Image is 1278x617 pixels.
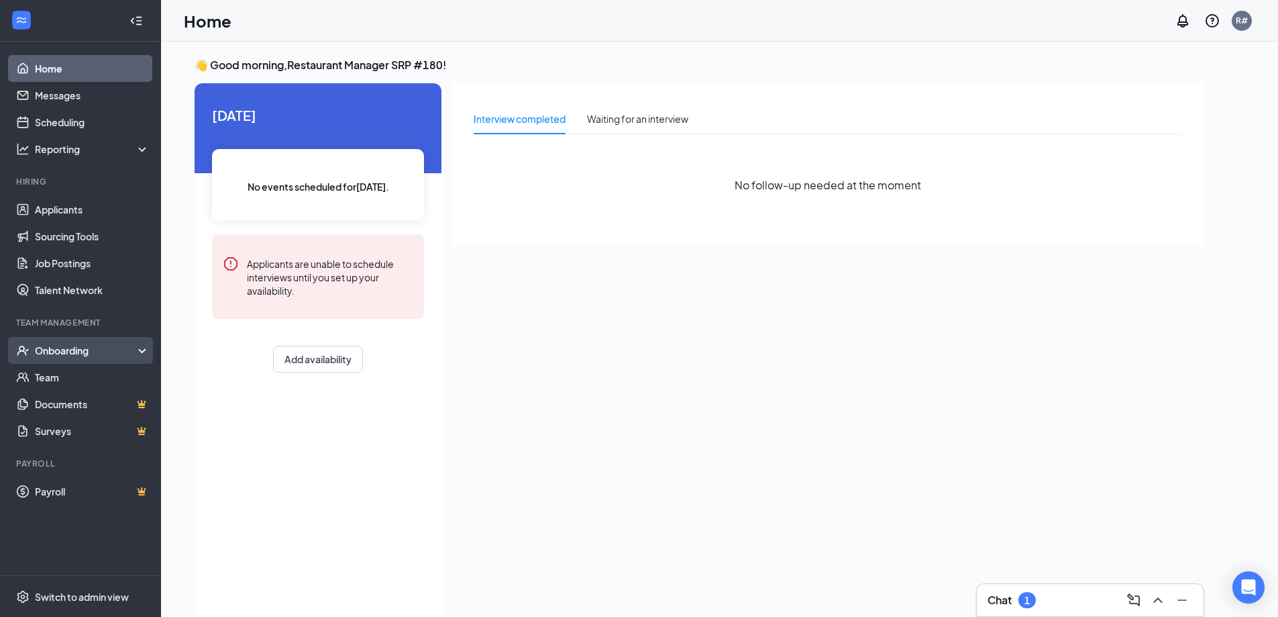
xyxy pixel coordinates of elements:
[16,344,30,357] svg: UserCheck
[35,418,150,444] a: SurveysCrown
[474,111,566,126] div: Interview completed
[988,593,1012,608] h3: Chat
[212,105,424,126] span: [DATE]
[35,344,138,357] div: Onboarding
[35,478,150,505] a: PayrollCrown
[16,176,147,187] div: Hiring
[223,256,239,272] svg: Error
[35,391,150,418] a: DocumentsCrown
[35,82,150,109] a: Messages
[129,14,143,28] svg: Collapse
[184,9,231,32] h1: Home
[35,109,150,136] a: Scheduling
[273,346,363,373] button: Add availability
[1232,571,1265,604] div: Open Intercom Messenger
[35,364,150,391] a: Team
[16,458,147,469] div: Payroll
[247,256,413,297] div: Applicants are unable to schedule interviews until you set up your availability.
[195,58,1204,73] h3: 👋 Good morning, Restaurant Manager SRP #180 !
[35,590,129,604] div: Switch to admin view
[35,55,150,82] a: Home
[1147,589,1169,611] button: ChevronUp
[735,177,921,193] span: No follow-up needed at the moment
[16,142,30,156] svg: Analysis
[35,196,150,223] a: Applicants
[1204,13,1220,29] svg: QuestionInfo
[1024,595,1030,606] div: 1
[1174,592,1190,608] svg: Minimize
[16,317,147,328] div: Team Management
[16,590,30,604] svg: Settings
[35,142,150,156] div: Reporting
[1236,15,1248,26] div: R#
[1126,592,1142,608] svg: ComposeMessage
[248,179,389,194] span: No events scheduled for [DATE] .
[35,277,150,303] a: Talent Network
[35,223,150,250] a: Sourcing Tools
[1150,592,1166,608] svg: ChevronUp
[1175,13,1191,29] svg: Notifications
[1171,589,1193,611] button: Minimize
[587,111,688,126] div: Waiting for an interview
[1123,589,1144,611] button: ComposeMessage
[15,13,28,27] svg: WorkstreamLogo
[35,250,150,277] a: Job Postings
